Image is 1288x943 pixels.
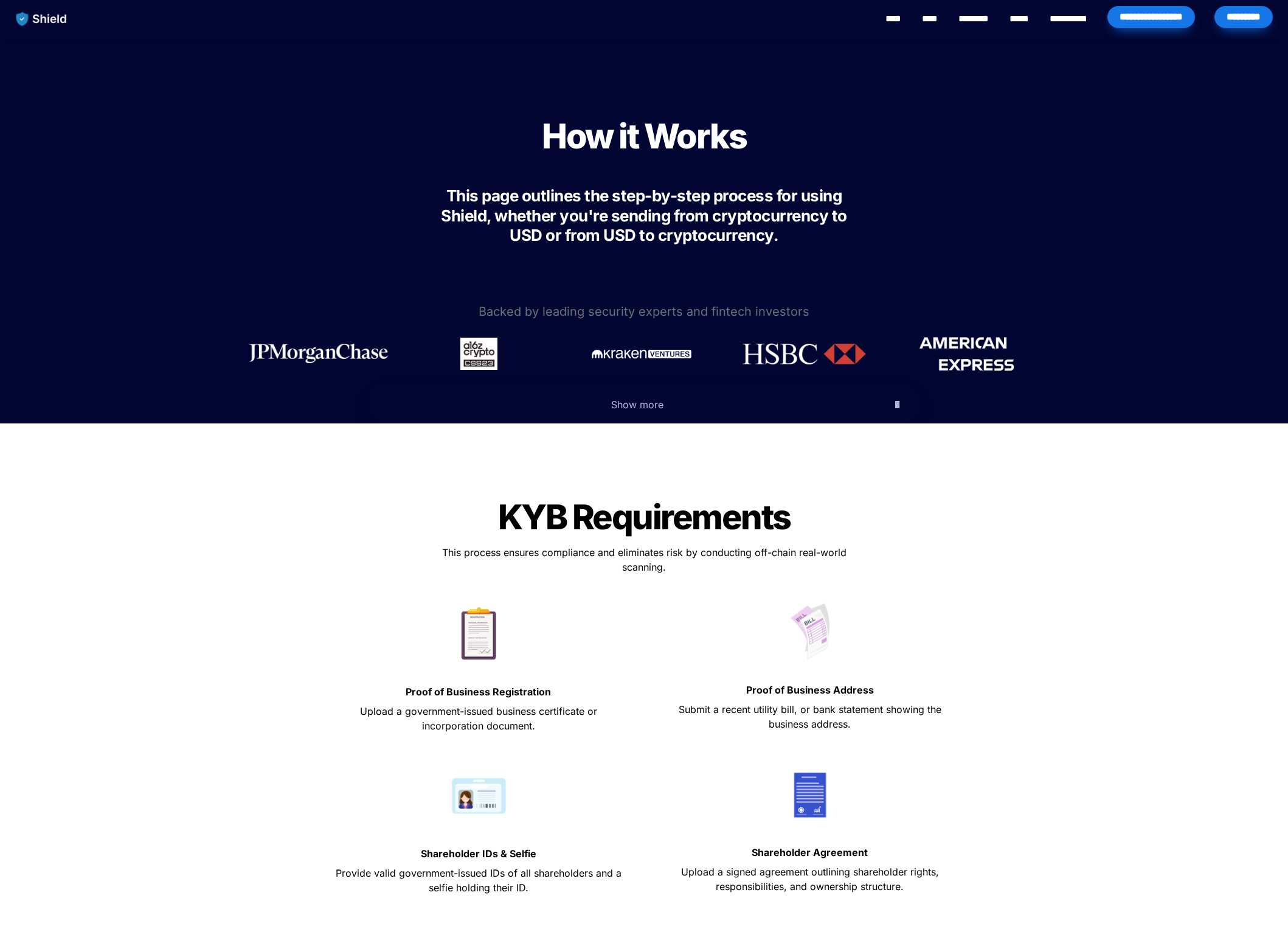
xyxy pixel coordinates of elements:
span: Upload a signed agreement outlining shareholder rights, responsibilities, and ownership structure. [681,866,942,893]
span: This process ensures compliance and eliminates risk by conducting off-chain real-world scanning. [442,546,850,573]
span: Show more [611,398,663,411]
span: Provide valid government-issued IDs of all shareholders and a selfie holding their ID. [336,867,625,894]
strong: Proof of Business Registration [406,686,551,698]
span: Backed by leading security experts and fintech investors [479,304,809,319]
strong: Shareholder Agreement [752,846,868,858]
strong: Proof of Business Address [746,684,874,696]
img: website logo [10,6,73,32]
span: KYB Requirements [498,496,791,538]
span: How it Works [542,116,746,157]
strong: Shareholder IDs & Selfie [421,847,536,860]
span: Submit a recent utility bill, or bank statement showing the business address. [679,703,944,730]
button: Show more [370,386,918,423]
span: Upload a government-issued business certificate or incorporation document. [360,705,600,732]
span: This page outlines the step-by-step process for using Shield, whether you're sending from cryptoc... [441,186,850,245]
